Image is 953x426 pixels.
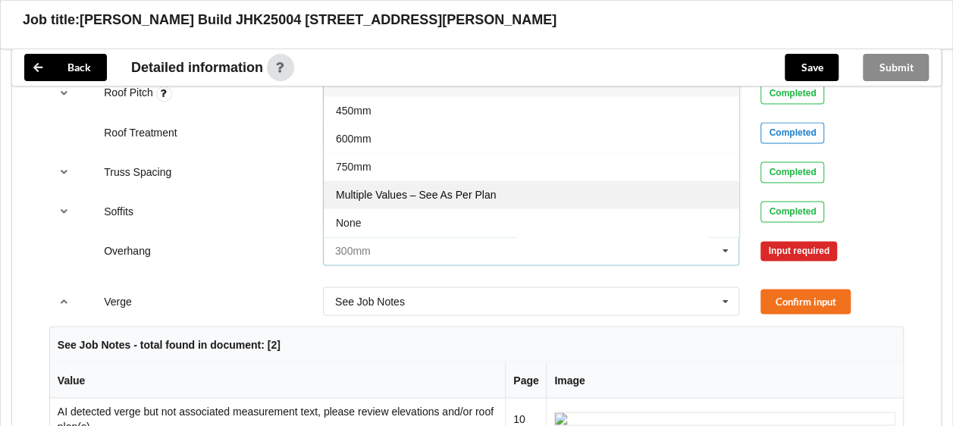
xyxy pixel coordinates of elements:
label: Roof Pitch [104,86,155,99]
span: 600mm [336,133,371,145]
span: Detailed information [131,61,263,74]
th: Image [546,362,903,398]
div: Completed [760,122,824,143]
span: 750mm [336,161,371,173]
button: Confirm input [760,289,851,314]
button: reference-toggle [49,198,79,225]
span: Multiple Values – See As Per Plan [336,189,496,201]
button: reference-toggle [49,158,79,186]
div: Completed [760,83,824,104]
div: Completed [760,161,824,183]
span: None [336,217,361,229]
h3: [PERSON_NAME] Build JHK25004 [STREET_ADDRESS][PERSON_NAME] [80,11,556,29]
th: See Job Notes - total found in document: [2] [50,327,903,362]
button: Save [785,54,839,81]
label: Soffits [104,205,133,218]
label: Roof Treatment [104,127,177,139]
button: reference-toggle [49,287,79,315]
button: Back [24,54,107,81]
div: Input required [760,241,837,261]
label: Truss Spacing [104,166,171,178]
span: 450mm [336,105,371,117]
label: Verge [104,295,132,307]
label: Overhang [104,245,150,257]
h3: Job title: [23,11,80,29]
div: See Job Notes [335,296,405,306]
button: reference-toggle [49,80,79,107]
th: Page [505,362,546,398]
div: Completed [760,201,824,222]
span: 300mm [336,77,371,89]
img: ai_input-page10-Verge-c0.jpeg [554,412,895,425]
th: Value [50,362,505,398]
